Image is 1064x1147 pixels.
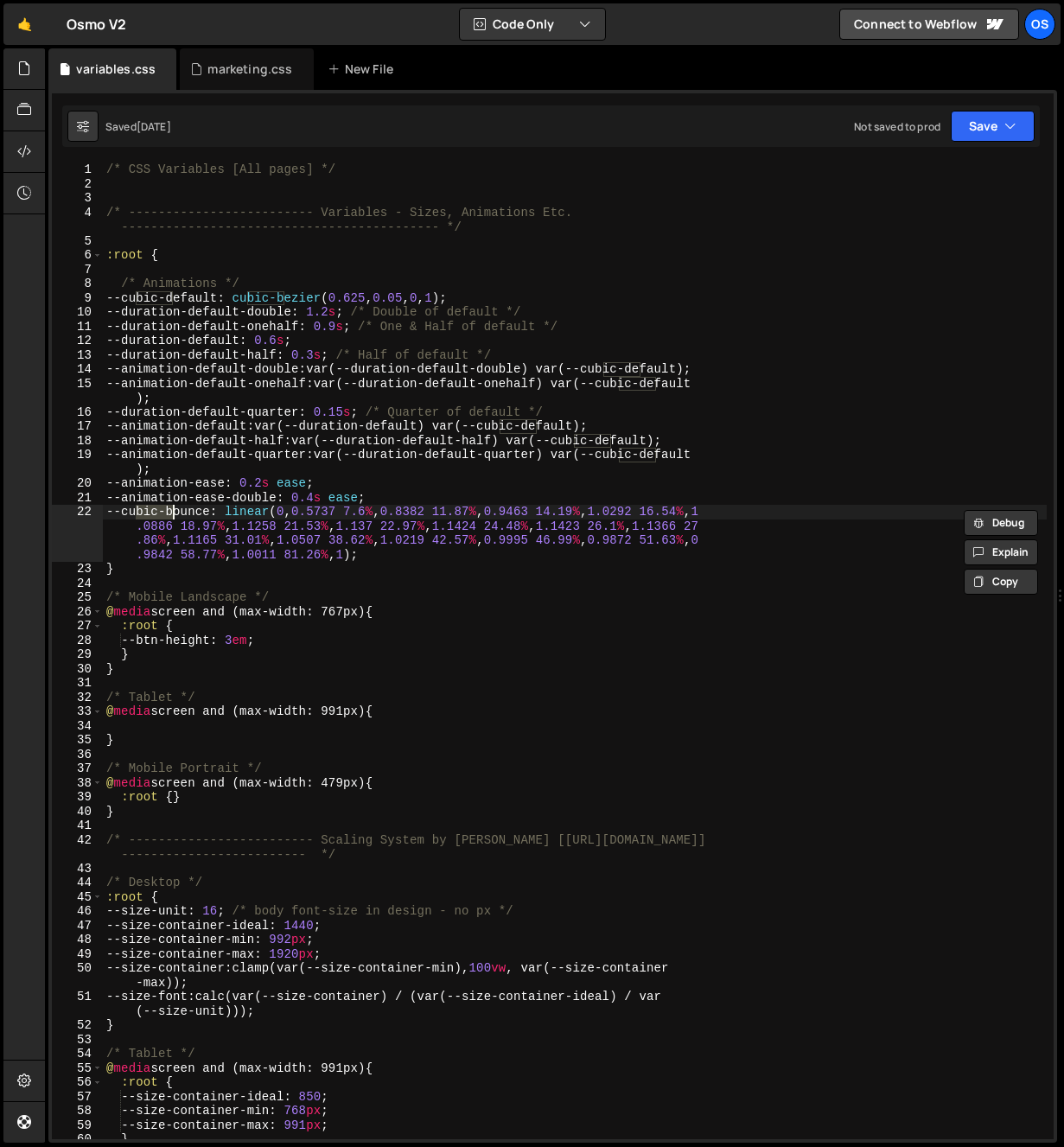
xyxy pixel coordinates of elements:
[52,605,103,620] div: 26
[52,162,103,177] div: 1
[52,704,103,719] div: 33
[52,590,103,605] div: 25
[52,790,103,805] div: 39
[52,334,103,348] div: 12
[52,448,103,476] div: 19
[52,305,103,320] div: 10
[52,577,103,591] div: 24
[52,1033,103,1048] div: 53
[52,320,103,335] div: 11
[839,9,1019,40] a: Connect to Webflow
[460,9,605,40] button: Code Only
[52,291,103,306] div: 9
[52,476,103,491] div: 20
[951,111,1035,142] button: Save
[52,1061,103,1076] div: 55
[52,206,103,234] div: 4
[52,348,103,363] div: 13
[52,1104,103,1118] div: 58
[52,1118,103,1133] div: 59
[964,510,1038,536] button: Debug
[52,234,103,249] div: 5
[52,619,103,634] div: 27
[105,119,171,134] div: Saved
[964,539,1038,565] button: Explain
[854,119,940,134] div: Not saved to prod
[52,890,103,905] div: 45
[52,761,103,776] div: 37
[52,662,103,677] div: 30
[52,748,103,762] div: 36
[52,419,103,434] div: 17
[52,919,103,934] div: 47
[328,61,400,78] div: New File
[52,491,103,506] div: 21
[137,119,171,134] div: [DATE]
[52,1090,103,1105] div: 57
[52,1132,103,1147] div: 60
[52,377,103,405] div: 15
[52,676,103,691] div: 31
[76,61,156,78] div: variables.css
[52,177,103,192] div: 2
[52,1018,103,1033] div: 52
[52,833,103,862] div: 42
[52,947,103,962] div: 49
[52,647,103,662] div: 29
[52,933,103,947] div: 48
[52,634,103,648] div: 28
[52,434,103,449] div: 18
[3,3,46,45] a: 🤙
[52,1075,103,1090] div: 56
[52,277,103,291] div: 8
[52,876,103,890] div: 44
[52,191,103,206] div: 3
[52,248,103,263] div: 6
[67,14,126,35] div: Osmo V2
[207,61,292,78] div: marketing.css
[52,961,103,990] div: 50
[52,505,103,562] div: 22
[52,733,103,748] div: 35
[52,819,103,833] div: 41
[52,719,103,734] div: 34
[52,990,103,1018] div: 51
[52,362,103,377] div: 14
[52,776,103,791] div: 38
[52,691,103,705] div: 32
[1024,9,1055,40] a: Os
[52,405,103,420] div: 16
[52,562,103,577] div: 23
[964,569,1038,595] button: Copy
[52,805,103,819] div: 40
[52,1047,103,1061] div: 54
[52,263,103,277] div: 7
[52,904,103,919] div: 46
[52,862,103,876] div: 43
